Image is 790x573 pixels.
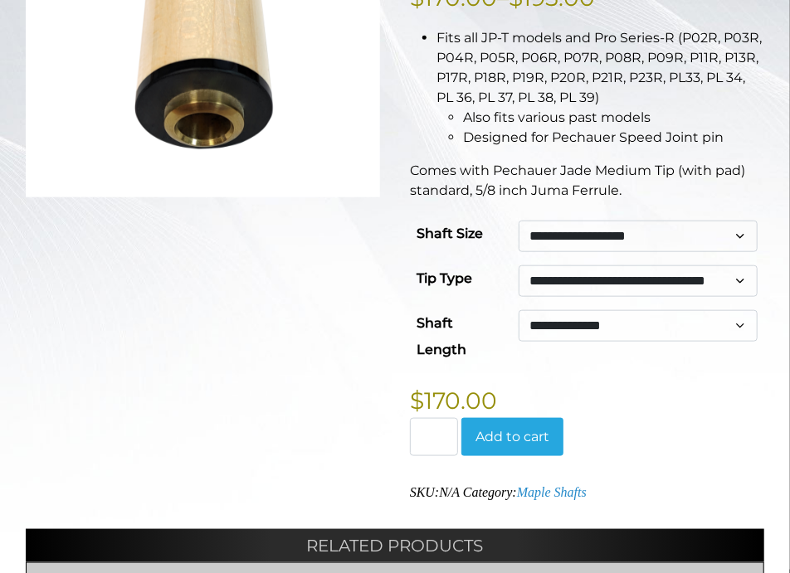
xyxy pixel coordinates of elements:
[461,418,563,456] button: Add to cart
[417,265,472,292] label: Tip Type
[410,485,460,499] span: SKU:
[410,161,764,201] p: Comes with Pechauer Jade Medium Tip (with pad) standard, 5/8 inch Juma Ferrule.
[417,310,505,363] label: Shaft Length
[439,485,460,499] span: N/A
[517,485,587,499] a: Maple Shafts
[463,108,764,128] li: Also fits various past models
[417,221,483,247] label: Shaft Size
[410,386,497,415] bdi: 170.00
[436,28,764,148] li: Fits all JP-T models and Pro Series-R (P02R, P03R, P04R, P05R, P06R, P07R, P08R, P09R, P11R, P13R...
[463,128,764,148] li: Designed for Pechauer Speed Joint pin
[410,386,424,415] span: $
[463,485,587,499] span: Category:
[410,418,458,456] input: Product quantity
[26,529,764,562] h2: Related products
